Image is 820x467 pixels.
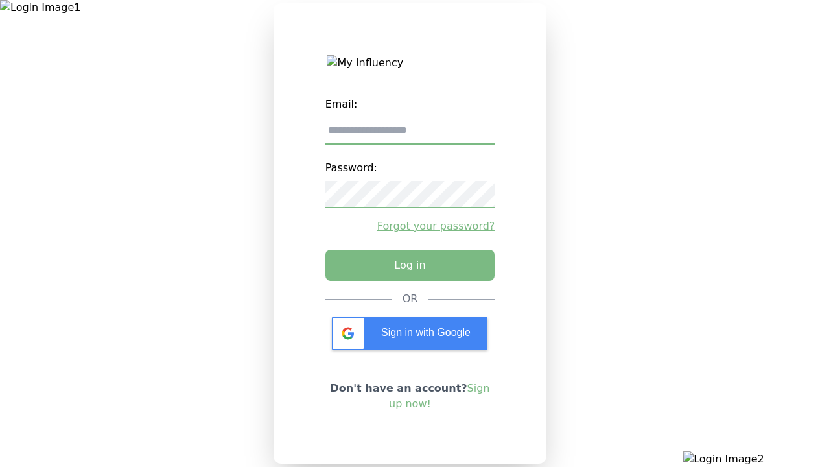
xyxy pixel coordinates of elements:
[325,250,495,281] button: Log in
[325,91,495,117] label: Email:
[381,327,471,338] span: Sign in with Google
[325,155,495,181] label: Password:
[683,451,820,467] img: Login Image2
[327,55,493,71] img: My Influency
[325,219,495,234] a: Forgot your password?
[332,317,487,350] div: Sign in with Google
[325,381,495,412] p: Don't have an account?
[403,291,418,307] div: OR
